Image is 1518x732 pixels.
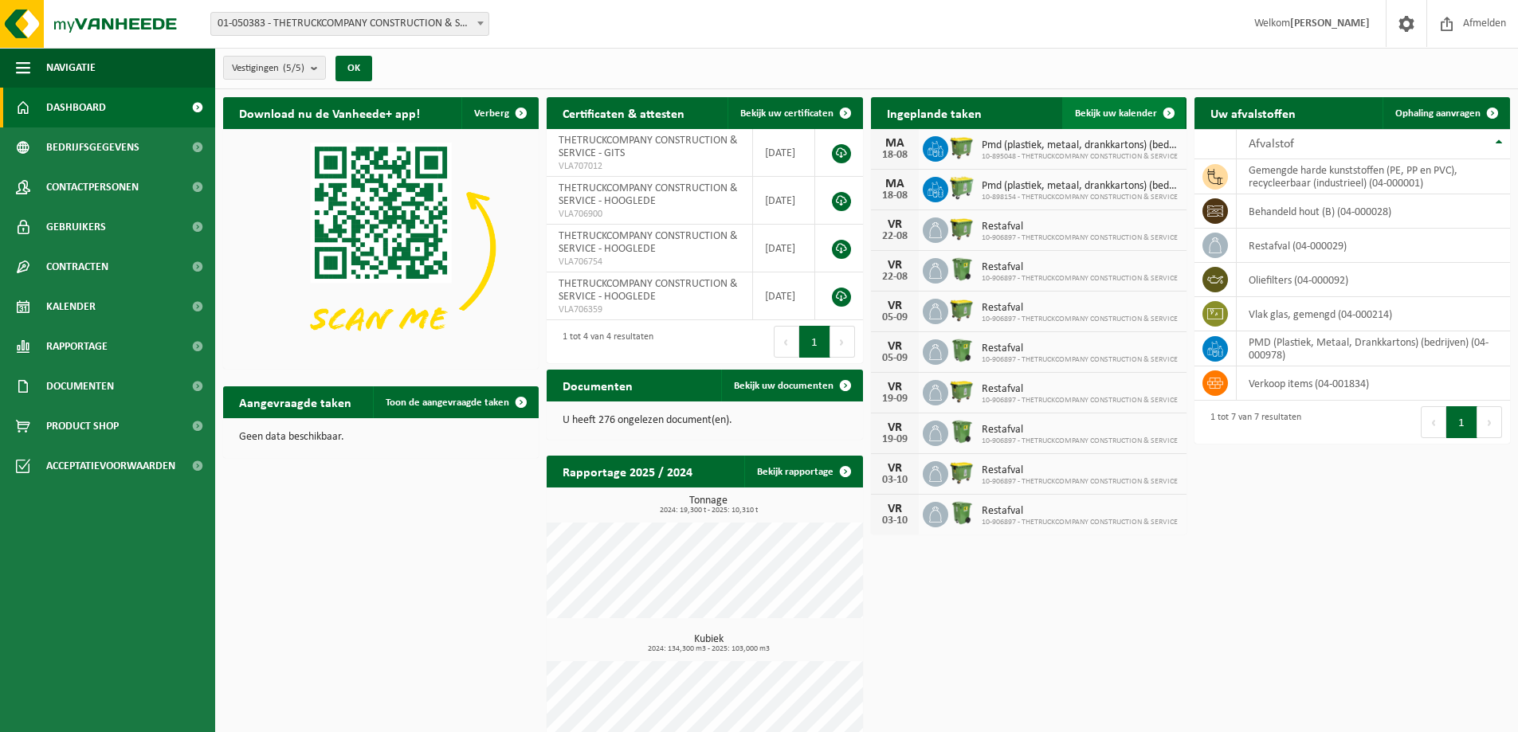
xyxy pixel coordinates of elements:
[46,88,106,127] span: Dashboard
[223,386,367,417] h2: Aangevraagde taken
[879,137,911,150] div: MA
[879,503,911,515] div: VR
[830,326,855,358] button: Next
[948,418,975,445] img: WB-0370-HPE-GN-50
[210,12,489,36] span: 01-050383 - THETRUCKCOMPANY CONSTRUCTION & SERVICE - GITS
[1237,159,1510,194] td: gemengde harde kunststoffen (PE, PP en PVC), recycleerbaar (industrieel) (04-000001)
[1237,229,1510,263] td: restafval (04-000029)
[982,396,1178,405] span: 10-906897 - THETRUCKCOMPANY CONSTRUCTION & SERVICE
[46,446,175,486] span: Acceptatievoorwaarden
[1383,97,1508,129] a: Ophaling aanvragen
[982,193,1179,202] span: 10-898154 - THETRUCKCOMPANY CONSTRUCTION & SERVICE
[982,302,1178,315] span: Restafval
[982,139,1179,152] span: Pmd (plastiek, metaal, drankkartons) (bedrijven)
[879,299,911,312] div: VR
[948,256,975,283] img: WB-0370-HPE-GN-50
[1395,108,1481,119] span: Ophaling aanvragen
[982,315,1178,324] span: 10-906897 - THETRUCKCOMPANY CONSTRUCTION & SERVICE
[559,230,738,255] span: THETRUCKCOMPANY CONSTRUCTION & SERVICE - HOOGLEDE
[744,456,861,487] a: Bekijk rapportage
[46,287,96,327] span: Kalender
[982,343,1178,355] span: Restafval
[46,48,96,88] span: Navigatie
[879,190,911,202] div: 18-08
[1249,138,1294,151] span: Afvalstof
[753,177,816,225] td: [DATE]
[982,180,1179,193] span: Pmd (plastiek, metaal, drankkartons) (bedrijven)
[948,337,975,364] img: WB-0370-HPE-GN-50
[559,160,739,173] span: VLA707012
[46,327,108,366] span: Rapportage
[982,505,1178,518] span: Restafval
[982,355,1178,365] span: 10-906897 - THETRUCKCOMPANY CONSTRUCTION & SERVICE
[982,152,1179,162] span: 10-895048 - THETRUCKCOMPANY CONSTRUCTION & SERVICE
[283,63,304,73] count: (5/5)
[1290,18,1370,29] strong: [PERSON_NAME]
[461,97,537,129] button: Verberg
[982,477,1178,487] span: 10-906897 - THETRUCKCOMPANY CONSTRUCTION & SERVICE
[982,261,1178,274] span: Restafval
[1237,297,1510,331] td: vlak glas, gemengd (04-000214)
[879,218,911,231] div: VR
[223,97,436,128] h2: Download nu de Vanheede+ app!
[982,424,1178,436] span: Restafval
[46,127,139,167] span: Bedrijfsgegevens
[879,393,911,405] div: 19-09
[753,225,816,272] td: [DATE]
[373,386,537,418] a: Toon de aangevraagde taken
[239,432,523,443] p: Geen data beschikbaar.
[559,303,739,316] span: VLA706359
[879,462,911,475] div: VR
[1237,331,1510,366] td: PMD (Plastiek, Metaal, Drankkartons) (bedrijven) (04-000978)
[46,366,114,406] span: Documenten
[1237,263,1510,297] td: oliefilters (04-000092)
[948,215,975,242] img: WB-1100-HPE-GN-50
[728,97,861,129] a: Bekijk uw certificaten
[948,499,975,526] img: WB-0370-HPE-GN-50
[1477,406,1502,438] button: Next
[982,274,1178,284] span: 10-906897 - THETRUCKCOMPANY CONSTRUCTION & SERVICE
[1194,97,1312,128] h2: Uw afvalstoffen
[223,129,539,366] img: Download de VHEPlus App
[879,272,911,283] div: 22-08
[734,381,834,391] span: Bekijk uw documenten
[474,108,509,119] span: Verberg
[982,233,1178,243] span: 10-906897 - THETRUCKCOMPANY CONSTRUCTION & SERVICE
[948,378,975,405] img: WB-1100-HPE-GN-50
[982,221,1178,233] span: Restafval
[879,475,911,486] div: 03-10
[948,174,975,202] img: WB-0660-HPE-GN-50
[879,381,911,393] div: VR
[559,256,739,268] span: VLA706754
[1075,108,1157,119] span: Bekijk uw kalender
[555,507,862,515] span: 2024: 19,300 t - 2025: 10,310 t
[547,370,649,401] h2: Documenten
[879,259,911,272] div: VR
[547,456,708,487] h2: Rapportage 2025 / 2024
[879,515,911,526] div: 03-10
[46,406,119,446] span: Product Shop
[879,312,911,323] div: 05-09
[871,97,998,128] h2: Ingeplande taken
[563,415,846,426] p: U heeft 276 ongelezen document(en).
[879,353,911,364] div: 05-09
[232,57,304,80] span: Vestigingen
[46,207,106,247] span: Gebruikers
[559,182,738,207] span: THETRUCKCOMPANY CONSTRUCTION & SERVICE - HOOGLEDE
[1202,405,1301,440] div: 1 tot 7 van 7 resultaten
[46,167,139,207] span: Contactpersonen
[948,134,975,161] img: WB-1100-HPE-GN-50
[386,397,509,408] span: Toon de aangevraagde taken
[559,135,738,159] span: THETRUCKCOMPANY CONSTRUCTION & SERVICE - GITS
[555,495,862,515] h3: Tonnage
[740,108,834,119] span: Bekijk uw certificaten
[1421,406,1446,438] button: Previous
[982,518,1178,527] span: 10-906897 - THETRUCKCOMPANY CONSTRUCTION & SERVICE
[559,278,738,303] span: THETRUCKCOMPANY CONSTRUCTION & SERVICE - HOOGLEDE
[1237,194,1510,229] td: behandeld hout (B) (04-000028)
[879,340,911,353] div: VR
[982,383,1178,396] span: Restafval
[1446,406,1477,438] button: 1
[879,178,911,190] div: MA
[223,56,326,80] button: Vestigingen(5/5)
